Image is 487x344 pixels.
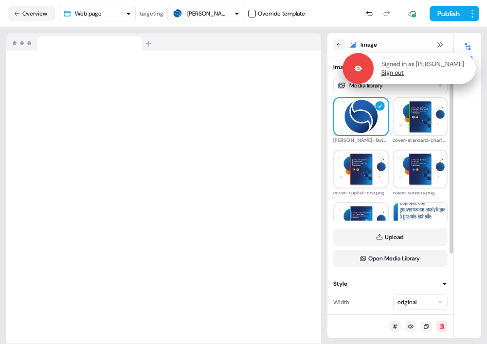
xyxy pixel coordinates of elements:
[393,189,448,197] div: cover-cencora.png
[334,153,388,186] img: cover-capital-one.png
[381,60,464,69] p: Signed in as [PERSON_NAME]
[334,205,388,238] img: cover-pierre-fabre_(2).png
[381,69,404,77] a: Sign out
[258,9,305,18] div: Override template
[397,297,416,307] div: original
[349,81,383,90] div: Media library
[333,189,389,197] div: cover-capital-one.png
[394,100,447,133] img: cover-standard-chartered.png
[334,95,388,138] img: pierre-fabre-favicon_1.png
[140,9,163,18] div: targeting
[454,39,481,60] button: Edits
[361,40,377,50] span: Image
[333,294,349,310] div: Width
[430,6,466,21] button: Publish
[333,228,448,246] button: Upload
[333,279,448,289] button: Style
[333,136,389,145] div: [PERSON_NAME]-favicon_1.png
[167,6,244,21] button: [PERSON_NAME]
[333,62,350,72] div: Image
[6,34,156,51] img: Browser topbar
[75,9,102,18] div: Web page
[393,136,448,145] div: cover-standard-chartered.png
[333,250,448,267] button: Open Media Library
[394,153,447,186] img: cover-cencora.png
[8,6,55,21] button: Overview
[187,9,226,18] div: [PERSON_NAME]
[333,62,448,72] button: Image
[333,279,347,289] div: Style
[333,314,351,329] div: Height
